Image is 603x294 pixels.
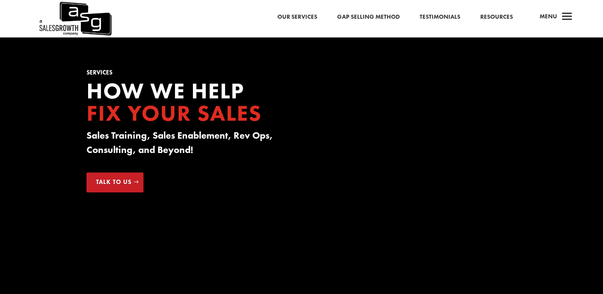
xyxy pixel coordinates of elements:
[559,9,575,25] span: a
[540,12,557,20] span: Menu
[86,80,290,128] h2: How we Help
[277,12,317,22] a: Our Services
[420,12,460,22] a: Testimonials
[86,99,262,127] span: Fix your Sales
[86,128,290,161] h3: Sales Training, Sales Enablement, Rev Ops, Consulting, and Beyond!
[86,172,143,192] a: Talk to Us
[86,70,290,80] h1: Services
[337,12,400,22] a: Gap Selling Method
[480,12,513,22] a: Resources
